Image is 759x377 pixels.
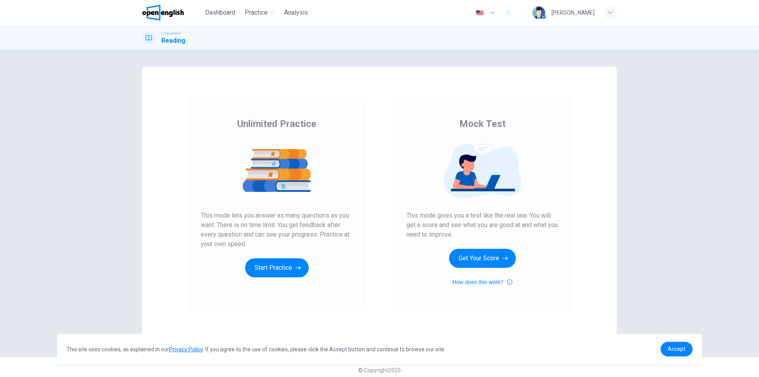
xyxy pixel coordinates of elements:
img: OpenEnglish logo [142,5,184,21]
span: This mode lets you answer as many questions as you want. There is no time limit. You get feedback... [201,211,353,249]
span: This mode gives you a test like the real one. You will get a score and see what you are good at a... [406,211,558,239]
button: Get Your Score [449,249,516,268]
span: Practice [245,8,268,17]
div: cookieconsent [57,334,702,364]
span: Linguaskill [161,30,181,36]
button: Dashboard [202,6,238,20]
span: © Copyright 2025 [358,367,401,373]
button: Analysis [281,6,311,20]
a: dismiss cookie message [661,342,693,356]
span: Unlimited Practice [237,117,316,130]
div: [PERSON_NAME] [551,8,595,17]
h1: Reading [161,36,185,45]
a: Privacy Policy [169,346,203,352]
img: en [475,10,485,16]
span: Mock Test [459,117,506,130]
button: Practice [242,6,278,20]
span: Dashboard [205,8,235,17]
span: This site uses cookies, as explained in our . If you agree to the use of cookies, please click th... [66,346,446,352]
span: Accept [668,346,685,352]
img: Profile picture [532,6,545,19]
button: Start Practice [245,258,309,277]
span: Analysis [284,8,308,17]
a: OpenEnglish logo [142,5,202,21]
button: How does this work? [452,277,512,287]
